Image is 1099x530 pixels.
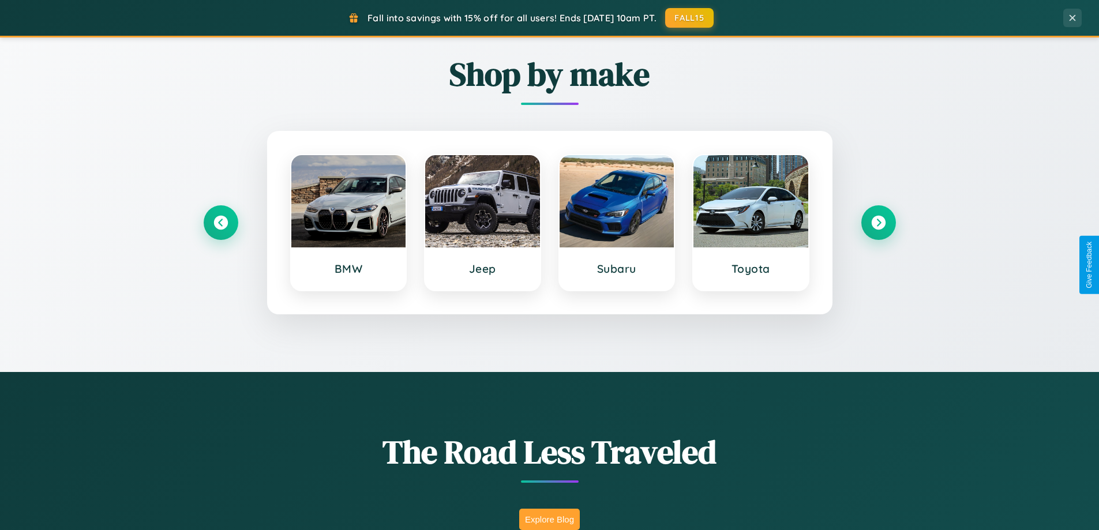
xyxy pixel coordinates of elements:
[1085,242,1093,288] div: Give Feedback
[204,430,896,474] h1: The Road Less Traveled
[303,262,395,276] h3: BMW
[665,8,714,28] button: FALL15
[367,12,657,24] span: Fall into savings with 15% off for all users! Ends [DATE] 10am PT.
[519,509,580,530] button: Explore Blog
[204,52,896,96] h2: Shop by make
[571,262,663,276] h3: Subaru
[437,262,528,276] h3: Jeep
[705,262,797,276] h3: Toyota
